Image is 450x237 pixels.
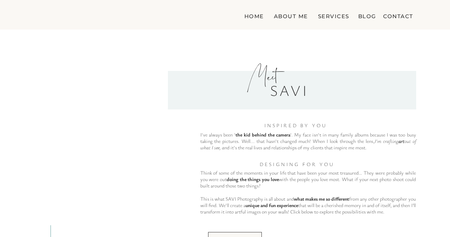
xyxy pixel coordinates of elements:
[227,176,279,182] b: doing the things you love
[200,132,416,160] p: I've always been ' '. My face isn't in many family albums because I was too busy taking the pictu...
[294,195,349,202] b: what makes me so different
[200,138,416,151] i: I'm crafting out of what I see, a
[357,11,376,19] a: blog
[317,11,351,19] a: Services
[259,160,335,166] h3: Designing for YOU
[200,81,378,99] h1: Savi
[235,60,295,77] h1: Meet
[398,138,404,144] b: art
[245,202,298,208] b: unique and fun experience
[200,170,416,221] p: Think of some of the moments in your life that have been your most treasured… They were probably ...
[383,11,413,19] a: contact
[242,11,264,19] a: home
[270,11,308,19] a: about me
[263,121,328,128] h3: Inspired by YOU
[235,131,290,138] b: the kid behind the camera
